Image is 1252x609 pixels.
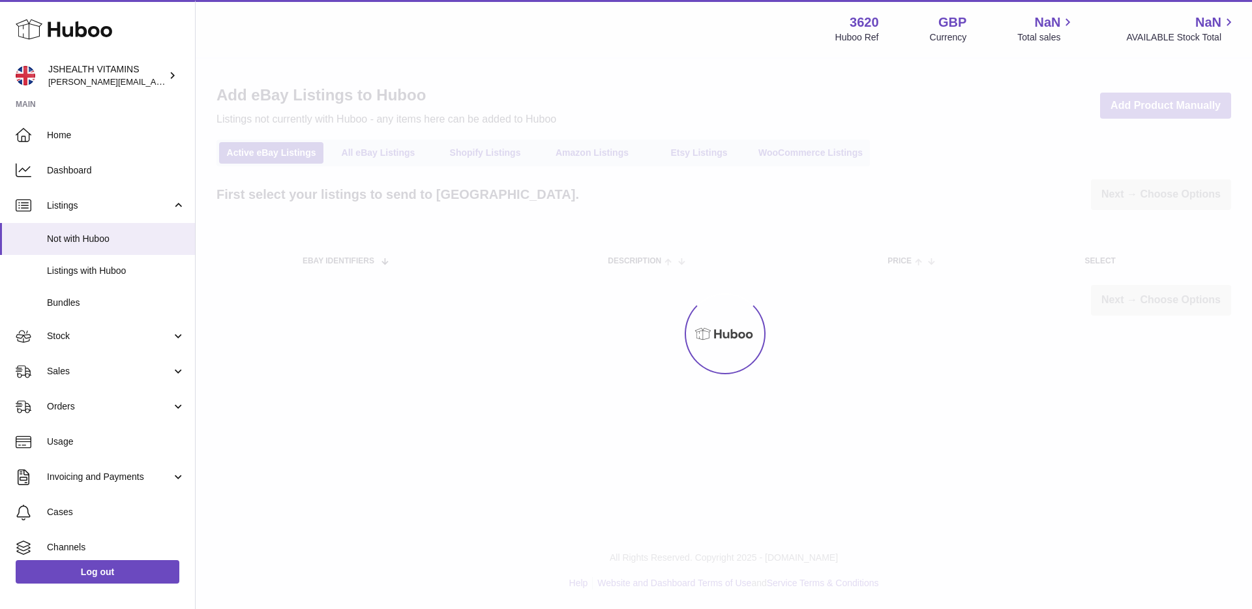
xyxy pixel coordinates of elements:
[47,541,185,554] span: Channels
[48,76,261,87] span: [PERSON_NAME][EMAIL_ADDRESS][DOMAIN_NAME]
[16,66,35,85] img: francesca@jshealthvitamins.com
[835,31,879,44] div: Huboo Ref
[47,233,185,245] span: Not with Huboo
[47,471,171,483] span: Invoicing and Payments
[938,14,966,31] strong: GBP
[930,31,967,44] div: Currency
[47,436,185,448] span: Usage
[47,129,185,141] span: Home
[47,506,185,518] span: Cases
[47,365,171,378] span: Sales
[1017,31,1075,44] span: Total sales
[47,265,185,277] span: Listings with Huboo
[47,164,185,177] span: Dashboard
[47,297,185,309] span: Bundles
[47,200,171,212] span: Listings
[1017,14,1075,44] a: NaN Total sales
[850,14,879,31] strong: 3620
[48,63,166,88] div: JSHEALTH VITAMINS
[1126,14,1236,44] a: NaN AVAILABLE Stock Total
[47,330,171,342] span: Stock
[47,400,171,413] span: Orders
[1195,14,1221,31] span: NaN
[1126,31,1236,44] span: AVAILABLE Stock Total
[1034,14,1060,31] span: NaN
[16,560,179,584] a: Log out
